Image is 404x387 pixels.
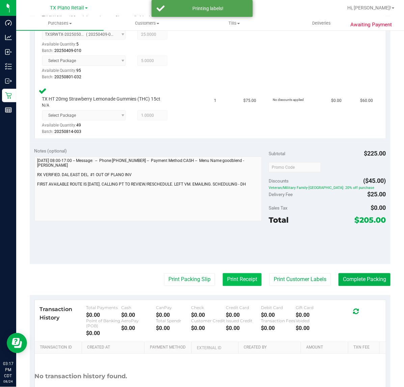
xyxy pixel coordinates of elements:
span: $205.00 [355,216,386,225]
a: Customers [104,16,191,30]
button: Complete Packing [339,273,390,286]
span: Customers [104,20,191,26]
th: External ID [191,342,238,354]
span: $25.00 [368,191,386,198]
inline-svg: Inbound [5,49,12,55]
div: $0.00 [191,312,226,319]
span: Purchases [16,20,104,26]
span: TX Plano Retail [50,5,84,11]
div: Credit Card [226,305,261,310]
div: Gift Card [296,305,331,310]
span: Tills [191,20,278,26]
span: Subtotal [269,151,285,156]
div: Voided [296,319,331,324]
div: CanPay [156,305,191,310]
div: Available Quantity: [42,66,130,79]
div: $0.00 [156,312,191,319]
span: $60.00 [360,98,373,104]
a: Created At [87,345,142,351]
div: $0.00 [261,325,296,332]
a: Payment Method [150,345,189,351]
span: Awaiting Payment [350,21,392,29]
a: Tills [191,16,278,30]
span: Veteran/Military Family-[GEOGRAPHIC_DATA]: 20% off purchase [269,186,386,191]
a: Transaction ID [40,345,79,351]
div: $0.00 [226,312,261,319]
span: $0.00 [371,204,386,212]
button: Print Packing Slip [164,273,215,286]
div: $0.00 [86,330,122,337]
span: Discounts [269,175,289,187]
span: Notes (optional) [34,148,67,154]
input: Promo Code [269,162,321,172]
div: Total Payments [86,305,122,310]
div: Available Quantity: [42,120,130,134]
inline-svg: Analytics [5,34,12,41]
span: 49 [77,123,81,128]
inline-svg: Reports [5,107,12,113]
a: Created By [244,345,298,351]
span: ($45.00) [363,177,386,184]
div: Total Spendr [156,319,191,324]
span: 20250801-032 [55,75,82,79]
inline-svg: Retail [5,92,12,99]
button: Print Customer Labels [269,273,331,286]
span: Hi, [PERSON_NAME]! [347,5,391,10]
span: No discounts applied [273,98,304,102]
span: $0.00 [331,98,342,104]
div: Cash [121,305,156,310]
inline-svg: Dashboard [5,20,12,26]
div: Point of Banking (POB) [86,319,122,329]
a: Amount [306,345,346,351]
div: $0.00 [261,312,296,319]
span: $75.00 [243,98,256,104]
span: Deliveries [303,20,340,26]
a: Purchases [16,16,104,30]
span: N/A [42,102,50,109]
div: Available Quantity: [42,39,130,53]
button: Print Receipt [223,273,262,286]
span: Total [269,216,289,225]
div: Issued Credit [226,319,261,324]
span: 20250409-010 [55,48,82,53]
div: Printing labels! [168,5,248,12]
p: 03:17 PM CDT [3,361,13,379]
span: TX HT 20mg Strawberry Lemonade Gummies (THC) 15ct [42,96,161,102]
span: Delivery Fee [269,192,293,197]
span: Batch: [42,48,54,53]
span: $225.00 [364,150,386,157]
div: Debit Card [261,305,296,310]
a: Txn Fee [353,345,377,351]
span: 20250814-003 [55,129,82,134]
span: Batch: [42,75,54,79]
div: $0.00 [226,325,261,332]
p: 08/24 [3,379,13,384]
inline-svg: Outbound [5,78,12,84]
span: Batch: [42,129,54,134]
span: 5 [77,42,79,47]
div: $0.00 [156,325,191,332]
iframe: Resource center [7,333,27,353]
div: Customer Credit [191,319,226,324]
a: Deliveries [278,16,366,30]
div: $0.00 [191,325,226,332]
inline-svg: Inventory [5,63,12,70]
span: Sales Tax [269,205,288,211]
div: Check [191,305,226,310]
div: $0.00 [296,325,331,332]
div: $0.00 [86,312,122,319]
div: Transaction Fees [261,319,296,324]
div: $0.00 [296,312,331,319]
span: 95 [77,68,81,73]
div: $0.00 [121,325,156,332]
div: AeroPay [121,319,156,324]
span: 1 [214,98,217,104]
div: $0.00 [121,312,156,319]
